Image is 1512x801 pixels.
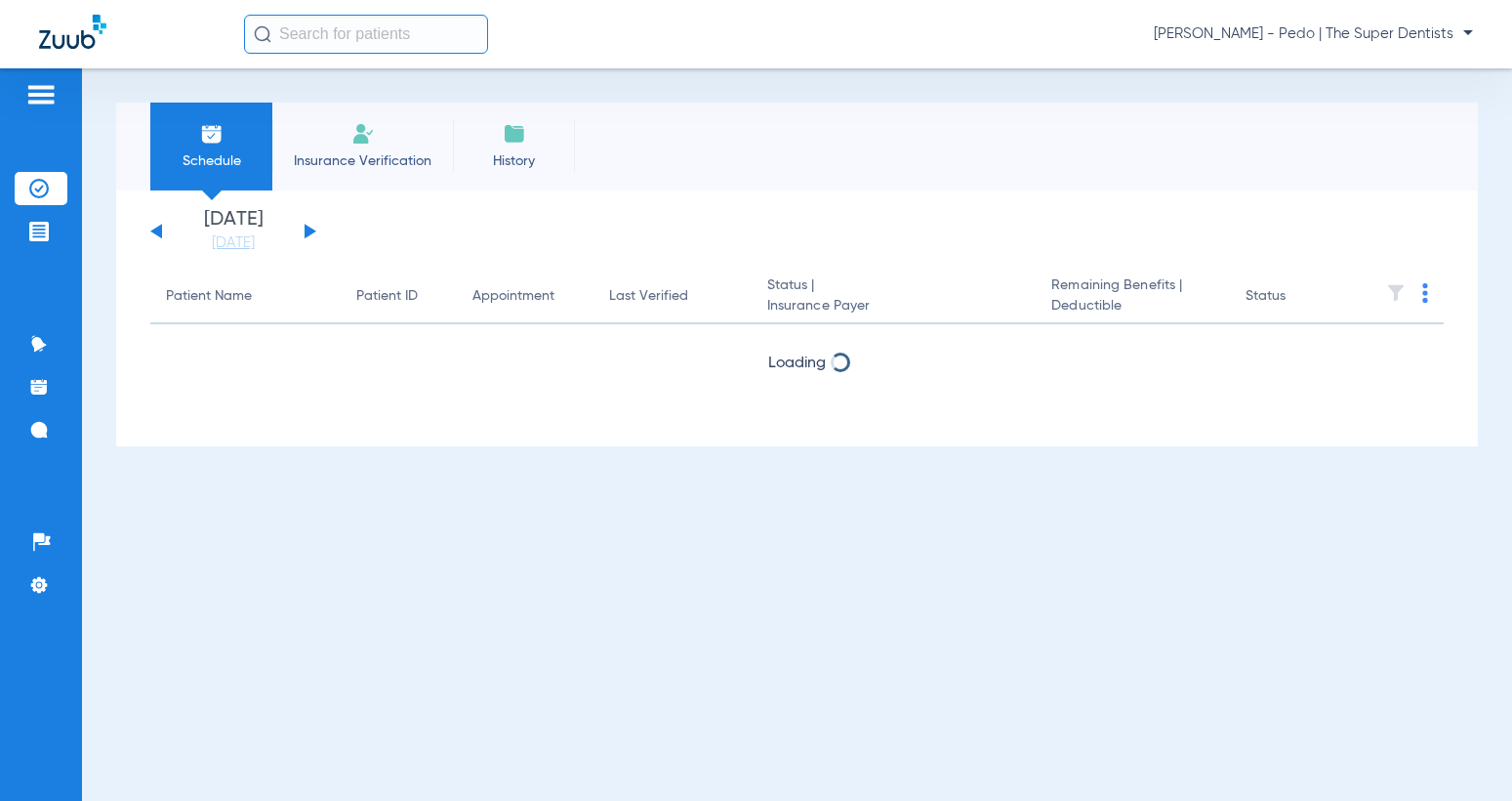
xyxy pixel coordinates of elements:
img: History [503,122,526,146]
div: Patient ID [356,286,418,307]
span: Deductible [1051,296,1214,316]
th: Remaining Benefits | [1036,270,1230,324]
div: Appointment [472,286,578,307]
img: Schedule [200,122,224,146]
span: Loading [768,356,826,371]
input: Search for patients [244,15,488,54]
div: Patient Name [166,286,252,307]
div: Appointment [472,286,554,307]
span: [PERSON_NAME] - Pedo | The Super Dentists [1154,24,1473,44]
img: Search Icon [254,25,271,43]
span: Schedule [165,151,258,171]
li: [DATE] [175,210,292,253]
th: Status [1230,270,1362,324]
div: Last Verified [609,286,688,307]
img: Manual Insurance Verification [351,122,375,146]
img: group-dot-blue.svg [1422,283,1428,303]
div: Patient Name [166,286,325,307]
span: Insurance Payer [767,296,1021,316]
div: Patient ID [356,286,441,307]
img: filter.svg [1386,283,1406,303]
span: Insurance Verification [287,151,438,171]
div: Last Verified [609,286,736,307]
img: hamburger-icon [25,83,57,106]
img: Zuub Logo [39,15,106,49]
span: History [468,151,560,171]
a: [DATE] [175,233,292,253]
th: Status | [752,270,1037,324]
